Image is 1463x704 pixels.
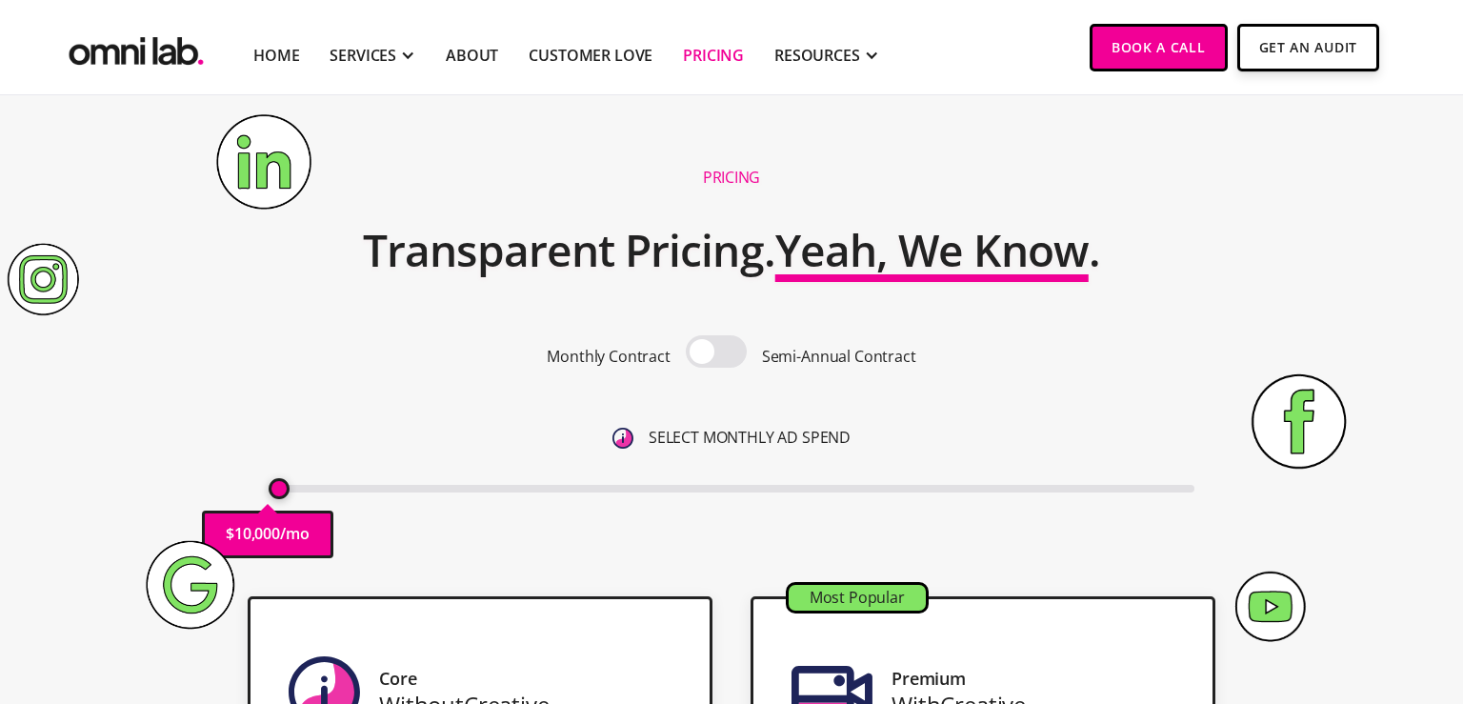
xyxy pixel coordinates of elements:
[649,425,851,451] p: SELECT MONTHLY AD SPEND
[363,212,1100,289] h2: Transparent Pricing. .
[529,44,652,67] a: Customer Love
[789,585,926,611] div: Most Popular
[446,44,498,67] a: About
[775,220,1089,279] span: Yeah, We Know
[379,666,416,692] div: Core
[703,168,760,188] h1: Pricing
[547,344,670,370] p: Monthly Contract
[65,24,208,70] img: Omni Lab: B2B SaaS Demand Generation Agency
[1090,24,1228,71] a: Book a Call
[330,44,396,67] div: SERVICES
[683,44,744,67] a: Pricing
[892,666,966,692] div: Premium
[226,521,234,547] p: $
[253,44,299,67] a: Home
[762,344,916,370] p: Semi-Annual Contract
[234,521,280,547] p: 10,000
[1120,483,1463,704] iframe: Chat Widget
[612,428,633,449] img: 6410812402e99d19b372aa32_omni-nav-info.svg
[774,44,860,67] div: RESOURCES
[65,24,208,70] a: home
[1237,24,1379,71] a: Get An Audit
[280,521,310,547] p: /mo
